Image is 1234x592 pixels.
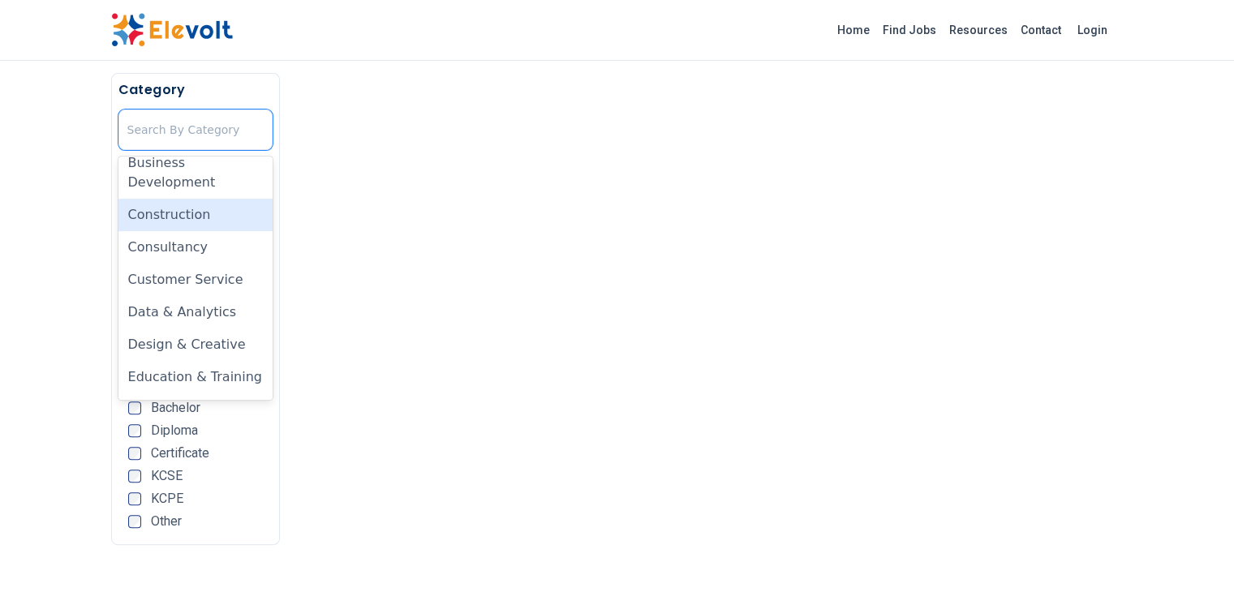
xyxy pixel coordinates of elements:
iframe: Chat Widget [1153,514,1234,592]
div: Customer Service [118,264,273,296]
div: Business Development [118,147,273,199]
span: Other [151,515,182,528]
div: Construction [118,199,273,231]
div: Engineering [118,393,273,426]
span: KCPE [151,492,183,505]
img: Elevolt [111,13,233,47]
div: Data & Analytics [118,296,273,328]
span: Diploma [151,424,198,437]
div: Consultancy [118,231,273,264]
h5: Category [118,80,273,100]
a: Resources [943,17,1014,43]
a: Contact [1014,17,1068,43]
input: Diploma [128,424,141,437]
div: Education & Training [118,361,273,393]
input: Other [128,515,141,528]
input: Bachelor [128,401,141,414]
span: Bachelor [151,401,200,414]
span: Certificate [151,447,209,460]
span: KCSE [151,470,183,483]
a: Find Jobs [876,17,943,43]
input: KCPE [128,492,141,505]
a: Login [1068,14,1117,46]
input: Certificate [128,447,141,460]
a: Home [831,17,876,43]
input: KCSE [128,470,141,483]
div: Design & Creative [118,328,273,361]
